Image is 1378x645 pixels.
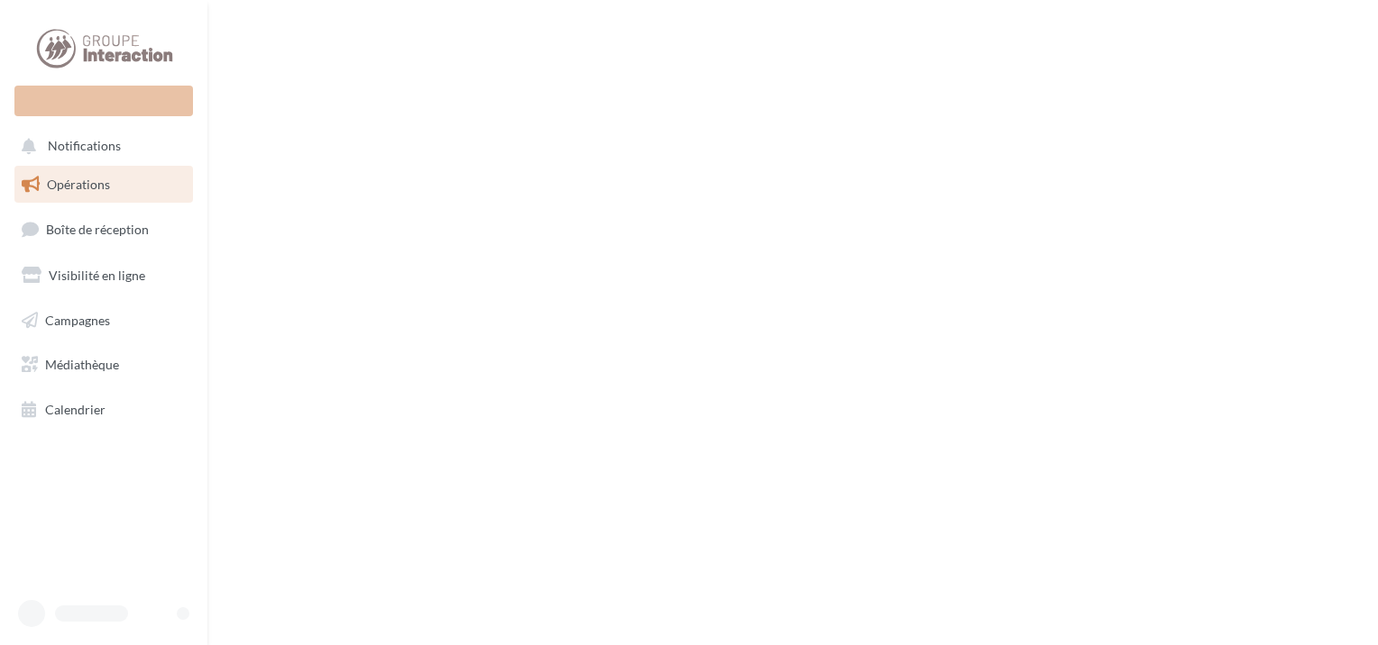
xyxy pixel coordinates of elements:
[48,139,121,154] span: Notifications
[11,257,197,295] a: Visibilité en ligne
[45,402,106,417] span: Calendrier
[47,177,110,192] span: Opérations
[49,268,145,283] span: Visibilité en ligne
[46,222,149,237] span: Boîte de réception
[45,357,119,372] span: Médiathèque
[11,346,197,384] a: Médiathèque
[11,391,197,429] a: Calendrier
[11,210,197,249] a: Boîte de réception
[11,166,197,204] a: Opérations
[45,312,110,327] span: Campagnes
[14,86,193,116] div: Nouvelle campagne
[11,302,197,340] a: Campagnes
